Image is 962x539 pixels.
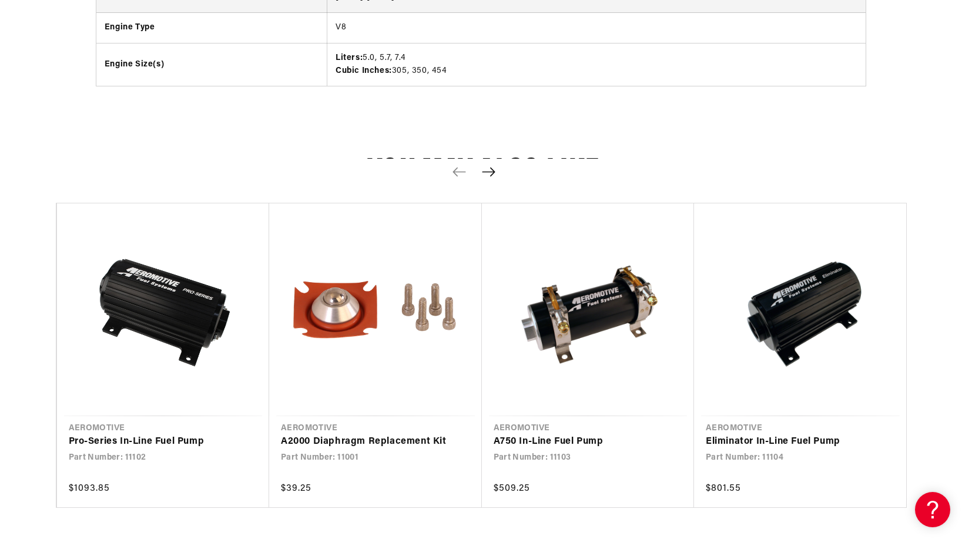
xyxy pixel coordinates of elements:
[96,13,327,43] th: Engine Type
[69,434,246,450] a: Pro-Series In-Line Fuel Pump
[494,434,671,450] a: A750 In-Line Fuel Pump
[447,159,472,185] button: Previous slide
[96,43,327,86] th: Engine Size(s)
[281,434,458,450] a: A2000 Diaphragm Replacement Kit
[336,66,392,75] strong: Cubic Inches:
[56,158,907,185] h2: You may also like
[706,434,883,450] a: Eliminator In-Line Fuel Pump
[476,159,502,185] button: Next slide
[56,203,907,508] ul: Slider
[327,13,866,43] td: V8
[327,43,866,86] td: 5.0, 5.7, 7.4 305, 350, 454
[336,53,363,62] strong: Liters:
